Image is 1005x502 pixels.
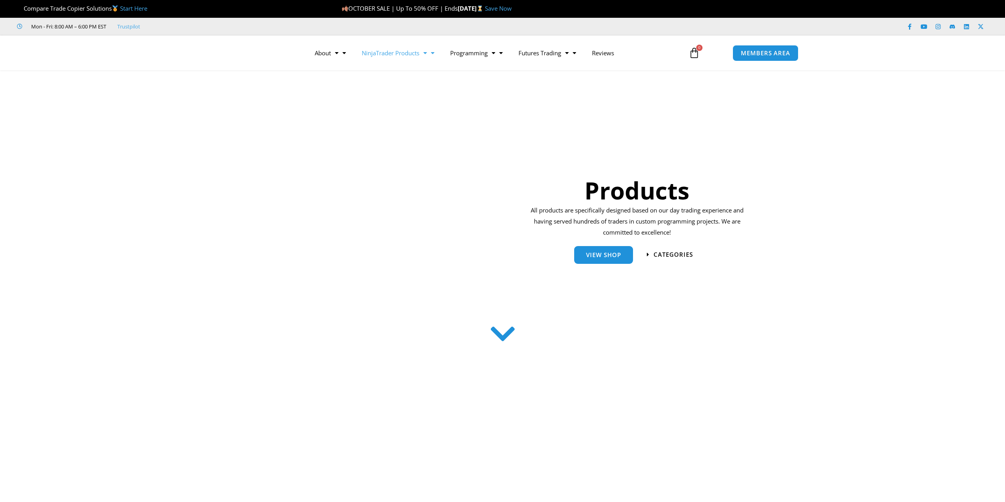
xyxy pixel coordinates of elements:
[17,4,147,12] span: Compare Trade Copier Solutions
[677,41,712,64] a: 0
[477,6,483,11] img: ⌛
[342,4,458,12] span: OCTOBER SALE | Up To 50% OFF | Ends
[307,44,680,62] nav: Menu
[112,6,118,11] img: 🥇
[120,4,147,12] a: Start Here
[442,44,511,62] a: Programming
[733,45,798,61] a: MEMBERS AREA
[207,39,291,67] img: LogoAI | Affordable Indicators – NinjaTrader
[276,110,485,310] img: ProductsSection scaled | Affordable Indicators – NinjaTrader
[574,246,633,264] a: View Shop
[342,6,348,11] img: 🍂
[647,252,693,258] a: categories
[29,22,106,31] span: Mon - Fri: 8:00 AM – 6:00 PM EST
[511,44,584,62] a: Futures Trading
[307,44,354,62] a: About
[354,44,442,62] a: NinjaTrader Products
[586,252,621,258] span: View Shop
[696,45,703,51] span: 0
[528,174,746,207] h1: Products
[741,50,790,56] span: MEMBERS AREA
[17,6,23,11] img: 🏆
[654,252,693,258] span: categories
[117,22,140,31] a: Trustpilot
[485,4,512,12] a: Save Now
[458,4,485,12] strong: [DATE]
[528,205,746,238] p: All products are specifically designed based on our day trading experience and having served hund...
[584,44,622,62] a: Reviews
